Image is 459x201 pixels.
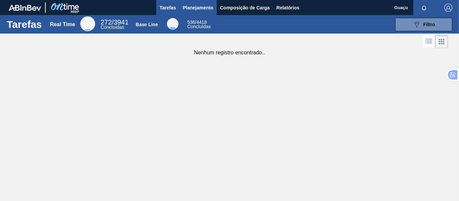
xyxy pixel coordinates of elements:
button: Filtro [395,18,452,31]
div: Base Line [167,18,178,30]
span: Composição de Carga [220,4,270,12]
div: Base Line [187,20,211,29]
span: Tarefas [160,4,176,12]
span: Filtro [423,22,435,27]
span: 272 [100,18,112,26]
div: Base Line [136,22,158,27]
span: Concluídas [187,24,211,29]
span: Planejamento [183,4,213,12]
span: 536 [187,19,195,25]
img: Logout [444,4,452,12]
div: Real Time [50,21,75,28]
button: Notificações [413,3,435,12]
img: TNhmsLtSVTkK8tSr43FrP2fwEKptu5GPRR3wAAAABJRU5ErkJggg== [9,5,41,11]
span: / 4418 [187,19,207,25]
div: Visão em Lista [423,35,435,48]
h1: Tarefas [7,20,42,28]
div: Real Time [100,19,128,30]
div: Real Time [80,16,95,31]
span: Concluídas [100,24,124,30]
div: Visão em Cards [435,35,448,48]
span: / 3941 [100,18,128,26]
span: Relatórios [277,4,299,12]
